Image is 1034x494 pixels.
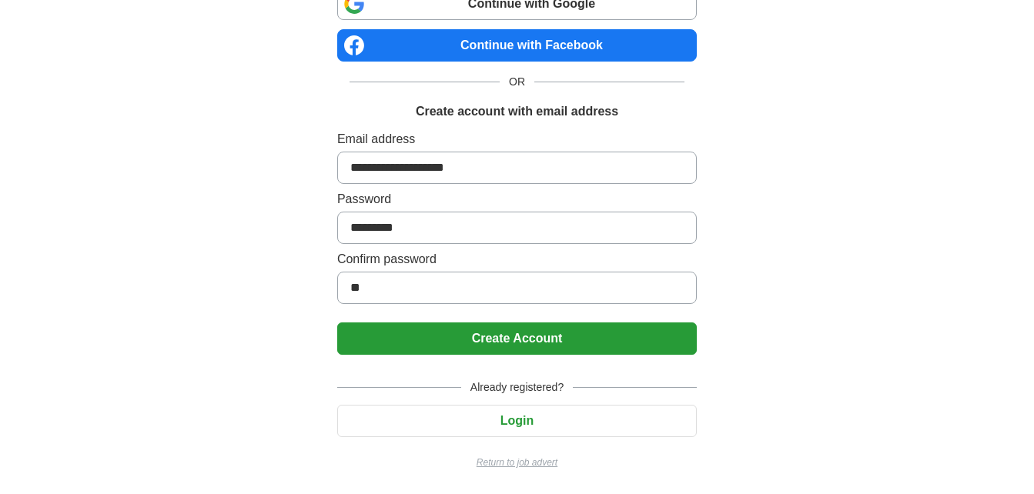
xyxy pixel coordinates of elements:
label: Email address [337,130,697,149]
button: Login [337,405,697,437]
a: Return to job advert [337,456,697,469]
label: Confirm password [337,250,697,269]
a: Login [337,414,697,427]
a: Continue with Facebook [337,29,697,62]
button: Create Account [337,322,697,355]
span: Already registered? [461,379,573,396]
label: Password [337,190,697,209]
h1: Create account with email address [416,102,618,121]
span: OR [500,74,534,90]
